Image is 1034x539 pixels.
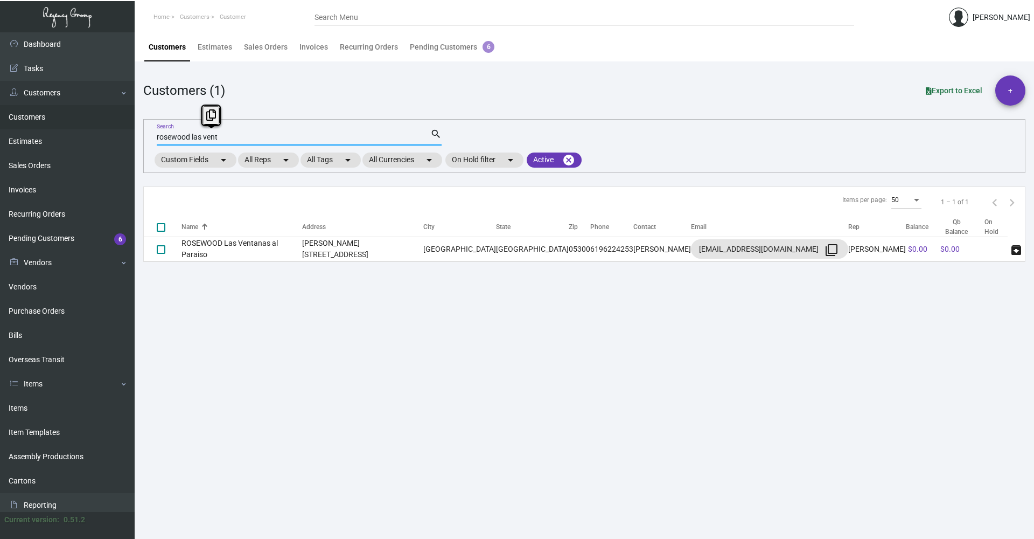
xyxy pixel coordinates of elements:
[633,222,656,232] div: Contact
[496,222,569,232] div: State
[633,222,691,232] div: Contact
[299,42,328,53] div: Invoices
[562,154,575,167] mat-icon: cancel
[906,222,938,232] div: Balance
[445,153,523,168] mat-chip: On Hold filter
[917,81,991,100] button: Export to Excel
[341,154,354,167] mat-icon: arrow_drop_down
[940,217,972,237] div: Qb Balance
[995,75,1025,106] button: +
[180,13,209,20] span: Customers
[1003,194,1021,211] button: Next page
[590,222,609,232] div: Phone
[423,222,435,232] div: City
[590,222,633,232] div: Phone
[906,222,928,232] div: Balance
[244,42,288,53] div: Sales Orders
[848,237,906,261] td: [PERSON_NAME]
[423,222,496,232] div: City
[699,240,840,258] div: [EMAIL_ADDRESS][DOMAIN_NAME]
[302,222,326,232] div: Address
[217,154,230,167] mat-icon: arrow_drop_down
[238,153,299,168] mat-chip: All Reps
[430,128,442,141] mat-icon: search
[984,217,1008,237] th: On Hold
[938,237,984,261] td: $0.00
[825,244,838,257] mat-icon: filter_none
[973,12,1030,23] div: [PERSON_NAME]
[302,237,424,261] td: [PERSON_NAME][STREET_ADDRESS]
[842,195,887,205] div: Items per page:
[949,8,968,27] img: admin@bootstrapmaster.com
[569,237,590,261] td: 05300
[198,42,232,53] div: Estimates
[149,42,186,53] div: Customers
[302,222,424,232] div: Address
[569,222,578,232] div: Zip
[941,197,969,207] div: 1 – 1 of 1
[891,197,921,204] mat-select: Items per page:
[590,237,633,261] td: 6196224253
[496,222,511,232] div: State
[206,109,216,121] i: Copy
[691,217,848,237] th: Email
[64,514,85,526] div: 0.51.2
[496,237,569,261] td: [GEOGRAPHIC_DATA]
[423,237,496,261] td: [GEOGRAPHIC_DATA]
[220,13,246,20] span: Customer
[181,222,302,232] div: Name
[362,153,442,168] mat-chip: All Currencies
[155,153,236,168] mat-chip: Custom Fields
[181,222,198,232] div: Name
[527,153,582,168] mat-chip: Active
[848,222,906,232] div: Rep
[1008,75,1012,106] span: +
[926,86,982,95] span: Export to Excel
[153,13,170,20] span: Home
[4,514,59,526] div: Current version:
[633,237,691,261] td: [PERSON_NAME]
[340,42,398,53] div: Recurring Orders
[986,194,1003,211] button: Previous page
[848,222,860,232] div: Rep
[181,237,302,261] td: ROSEWOOD Las Ventanas al Paraiso
[908,245,927,253] span: $0.00
[410,42,494,53] div: Pending Customers
[504,154,517,167] mat-icon: arrow_drop_down
[423,154,436,167] mat-icon: arrow_drop_down
[569,222,590,232] div: Zip
[301,153,361,168] mat-chip: All Tags
[280,154,292,167] mat-icon: arrow_drop_down
[940,217,982,237] div: Qb Balance
[891,196,899,204] span: 50
[143,81,225,100] div: Customers (1)
[1010,244,1023,257] span: archive
[1008,240,1025,258] button: archive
